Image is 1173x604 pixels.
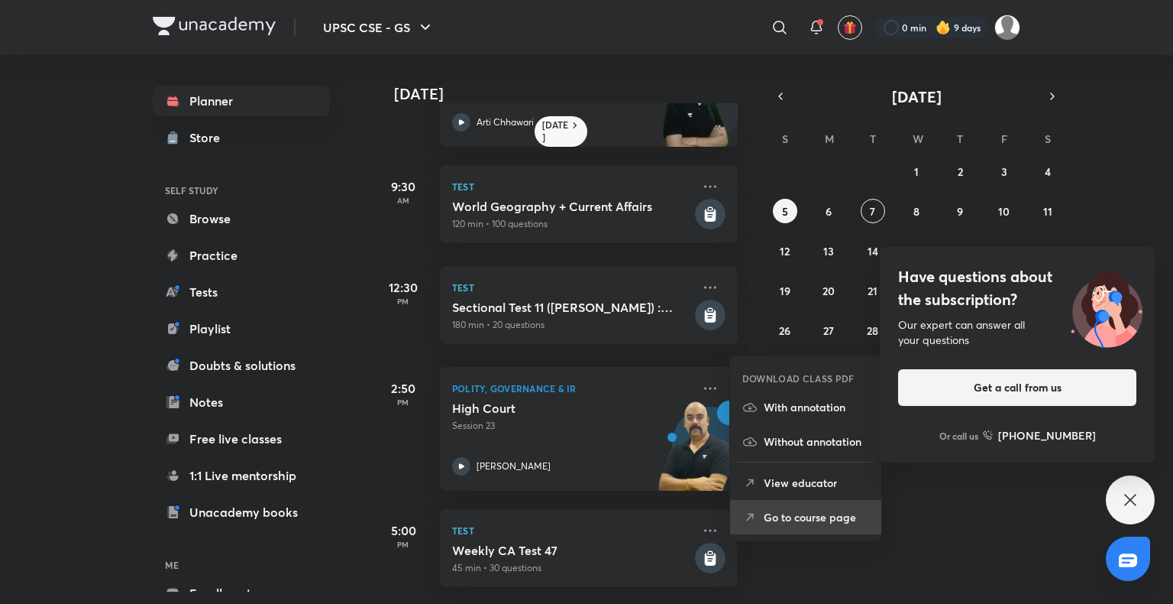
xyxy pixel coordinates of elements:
abbr: Thursday [957,132,963,146]
button: October 13, 2025 [816,239,841,263]
a: Browse [153,203,330,234]
h6: ME [153,552,330,578]
span: [DATE] [892,86,942,107]
p: 120 min • 100 questions [452,217,692,231]
button: October 2, 2025 [948,159,972,183]
abbr: Monday [825,132,834,146]
a: Playlist [153,313,330,344]
button: October 3, 2025 [992,159,1016,183]
button: October 18, 2025 [1036,239,1060,263]
button: October 11, 2025 [1036,199,1060,223]
abbr: Wednesday [913,132,923,146]
a: Unacademy books [153,497,330,528]
h6: SELF STUDY [153,177,330,203]
button: October 16, 2025 [948,239,972,263]
img: streak [935,20,951,35]
abbr: October 4, 2025 [1045,164,1051,179]
h5: 9:30 [373,177,434,196]
p: Arti Chhawari [477,115,534,129]
abbr: October 9, 2025 [957,204,963,219]
a: [PHONE_NUMBER] [983,427,1096,443]
button: October 26, 2025 [773,318,797,343]
button: [DATE] [791,86,1042,107]
abbr: October 26, 2025 [779,323,790,338]
button: October 8, 2025 [904,199,929,223]
abbr: October 14, 2025 [868,244,878,258]
p: Test [452,521,692,540]
h6: [DATE] [542,119,569,144]
h4: Have questions about the subscription? [898,265,1136,311]
button: October 10, 2025 [992,199,1016,223]
button: October 17, 2025 [992,239,1016,263]
abbr: October 1, 2025 [914,164,919,179]
h5: High Court [452,401,642,416]
abbr: October 28, 2025 [867,323,878,338]
h6: DOWNLOAD CLASS PDF [742,372,855,385]
abbr: October 21, 2025 [868,284,877,298]
abbr: October 15, 2025 [911,244,922,258]
img: Harshal Vilhekar [994,15,1020,41]
p: Test [452,278,692,297]
abbr: Saturday [1045,132,1051,146]
button: October 12, 2025 [773,239,797,263]
p: Session 23 [452,419,692,433]
p: 180 min • 20 questions [452,318,692,332]
abbr: Sunday [782,132,788,146]
button: October 7, 2025 [861,199,885,223]
img: unacademy [654,57,738,162]
p: PM [373,540,434,549]
p: 45 min • 30 questions [452,561,692,575]
p: Test [452,177,692,196]
abbr: October 17, 2025 [999,244,1009,258]
abbr: October 5, 2025 [782,204,788,219]
button: October 21, 2025 [861,278,885,303]
img: unacademy [654,401,738,506]
a: Planner [153,86,330,116]
button: October 28, 2025 [861,318,885,343]
button: Get a call from us [898,369,1136,406]
abbr: October 13, 2025 [823,244,834,258]
abbr: October 16, 2025 [955,244,965,258]
button: October 27, 2025 [816,318,841,343]
abbr: October 10, 2025 [998,204,1010,219]
div: Store [189,128,229,147]
abbr: October 7, 2025 [870,204,875,219]
p: AM [373,196,434,205]
button: October 4, 2025 [1036,159,1060,183]
abbr: October 6, 2025 [826,204,832,219]
abbr: October 3, 2025 [1001,164,1007,179]
button: October 5, 2025 [773,199,797,223]
a: Store [153,122,330,153]
p: View educator [764,475,869,491]
abbr: October 19, 2025 [780,284,790,298]
h5: World Geography + Current Affairs [452,199,692,214]
abbr: October 8, 2025 [913,204,919,219]
h5: 12:30 [373,278,434,297]
a: Free live classes [153,424,330,454]
p: Polity, Governance & IR [452,379,692,398]
h5: 2:50 [373,379,434,398]
img: avatar [843,21,857,34]
p: With annotation [764,399,869,415]
h5: Weekly CA Test 47 [452,543,692,558]
div: Our expert can answer all your questions [898,317,1136,348]
h6: [PHONE_NUMBER] [998,427,1096,443]
p: Go to course page [764,509,869,525]
button: October 1, 2025 [904,159,929,183]
p: Or call us [939,429,978,443]
button: October 6, 2025 [816,199,841,223]
a: 1:1 Live mentorship [153,460,330,491]
abbr: October 27, 2025 [823,323,834,338]
abbr: October 11, 2025 [1043,204,1052,219]
abbr: Friday [1001,132,1007,146]
h5: Sectional Test 11 (GS II) : International Relations + Current Affairs [452,300,692,315]
p: Without annotation [764,434,869,450]
img: Company Logo [153,17,276,35]
a: Doubts & solutions [153,350,330,381]
button: October 14, 2025 [861,239,885,263]
a: Notes [153,387,330,417]
button: October 20, 2025 [816,278,841,303]
h5: 5:00 [373,521,434,540]
button: October 9, 2025 [948,199,972,223]
button: UPSC CSE - GS [314,12,444,43]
